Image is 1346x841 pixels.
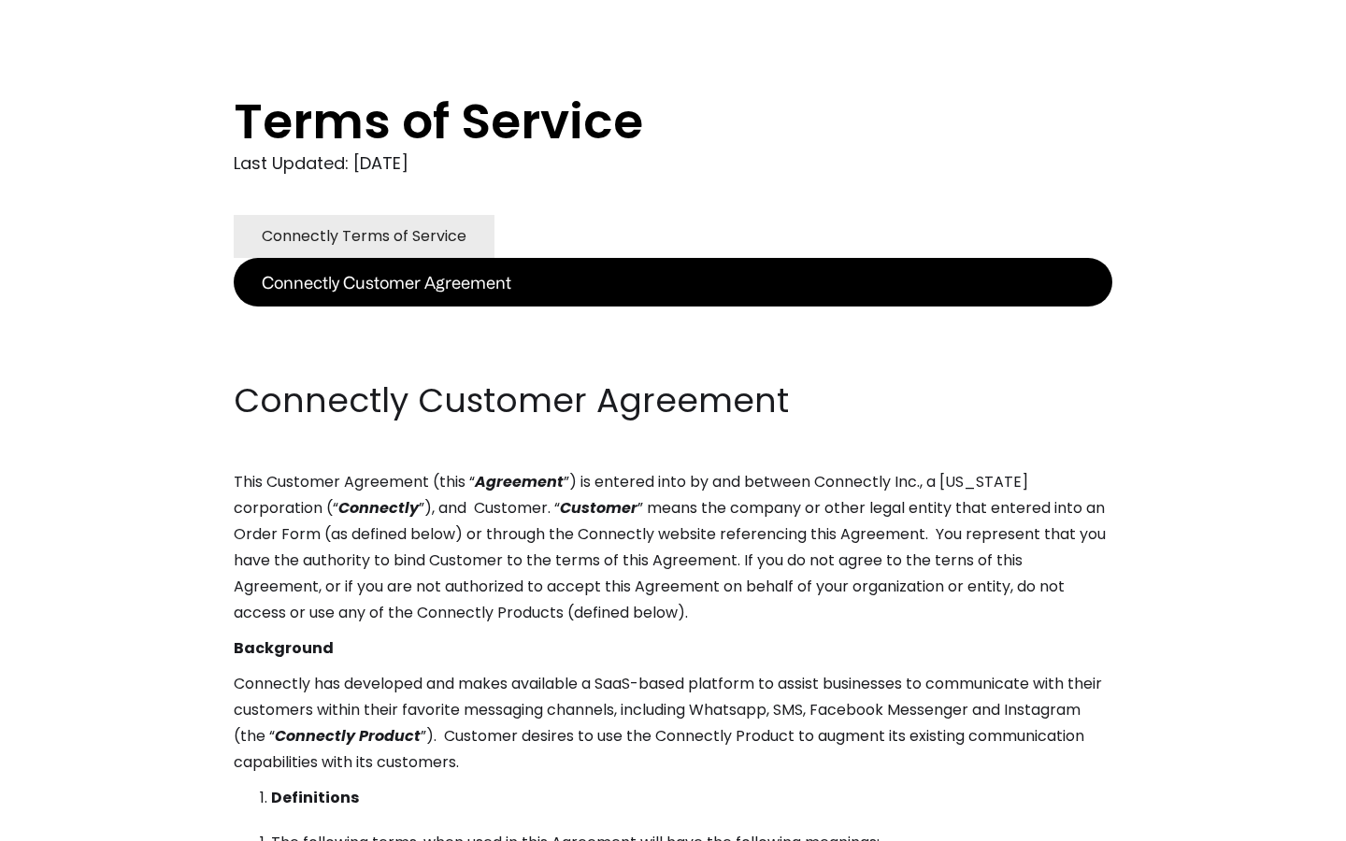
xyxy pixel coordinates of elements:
[234,637,334,659] strong: Background
[475,471,564,492] em: Agreement
[234,150,1112,178] div: Last Updated: [DATE]
[37,808,112,834] ul: Language list
[234,306,1112,333] p: ‍
[560,497,637,519] em: Customer
[19,806,112,834] aside: Language selected: English
[234,93,1038,150] h1: Terms of Service
[234,469,1112,626] p: This Customer Agreement (this “ ”) is entered into by and between Connectly Inc., a [US_STATE] co...
[234,378,1112,424] h2: Connectly Customer Agreement
[262,223,466,249] div: Connectly Terms of Service
[271,787,359,808] strong: Definitions
[234,671,1112,776] p: Connectly has developed and makes available a SaaS-based platform to assist businesses to communi...
[234,342,1112,368] p: ‍
[262,269,511,295] div: Connectly Customer Agreement
[275,725,421,747] em: Connectly Product
[338,497,419,519] em: Connectly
